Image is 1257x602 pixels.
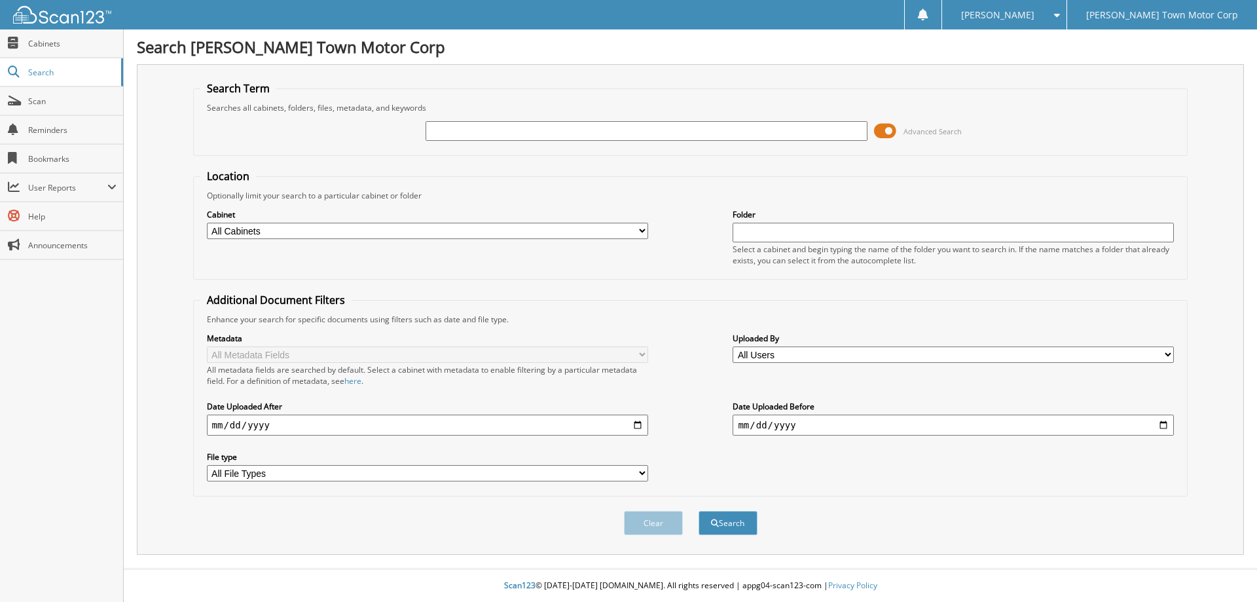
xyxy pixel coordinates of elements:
[200,169,256,183] legend: Location
[733,401,1174,412] label: Date Uploaded Before
[28,211,117,222] span: Help
[733,244,1174,266] div: Select a cabinet and begin typing the name of the folder you want to search in. If the name match...
[28,153,117,164] span: Bookmarks
[124,570,1257,602] div: © [DATE]-[DATE] [DOMAIN_NAME]. All rights reserved | appg04-scan123-com |
[137,36,1244,58] h1: Search [PERSON_NAME] Town Motor Corp
[207,209,648,220] label: Cabinet
[28,67,115,78] span: Search
[699,511,757,535] button: Search
[733,333,1174,344] label: Uploaded By
[828,580,877,591] a: Privacy Policy
[624,511,683,535] button: Clear
[28,38,117,49] span: Cabinets
[207,415,648,436] input: start
[200,190,1181,201] div: Optionally limit your search to a particular cabinet or folder
[207,451,648,462] label: File type
[504,580,536,591] span: Scan123
[13,6,111,24] img: scan123-logo-white.svg
[344,375,361,386] a: here
[200,81,276,96] legend: Search Term
[207,364,648,386] div: All metadata fields are searched by default. Select a cabinet with metadata to enable filtering b...
[28,182,107,193] span: User Reports
[1086,11,1238,19] span: [PERSON_NAME] Town Motor Corp
[28,96,117,107] span: Scan
[733,415,1174,436] input: end
[200,314,1181,325] div: Enhance your search for specific documents using filters such as date and file type.
[200,102,1181,113] div: Searches all cabinets, folders, files, metadata, and keywords
[207,333,648,344] label: Metadata
[28,124,117,136] span: Reminders
[961,11,1034,19] span: [PERSON_NAME]
[733,209,1174,220] label: Folder
[207,401,648,412] label: Date Uploaded After
[28,240,117,251] span: Announcements
[903,126,962,136] span: Advanced Search
[1192,539,1257,602] iframe: Chat Widget
[200,293,352,307] legend: Additional Document Filters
